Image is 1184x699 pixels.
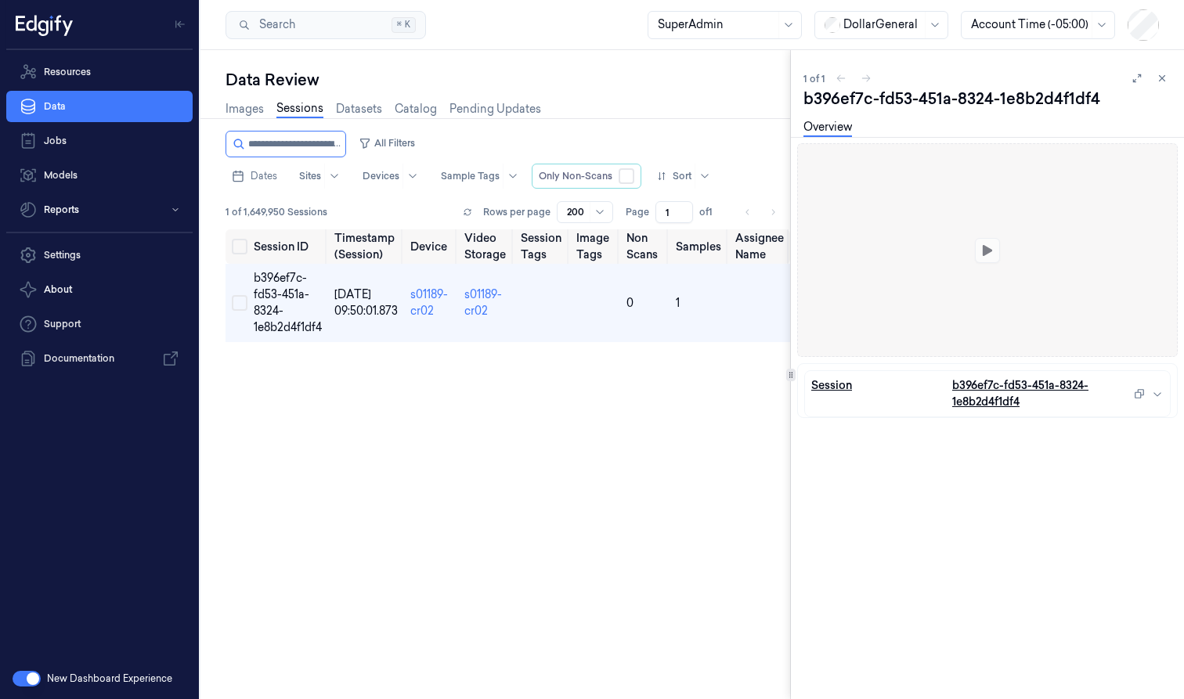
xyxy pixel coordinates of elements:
[626,205,649,219] span: Page
[570,229,620,264] th: Image Tags
[6,194,193,225] button: Reports
[699,205,724,219] span: of 1
[803,72,825,85] span: 1 of 1
[334,287,398,318] span: [DATE] 09:50:01.873
[514,229,570,264] th: Session Tags
[803,88,1171,110] div: b396ef7c-fd53-451a-8324-1e8b2d4f1df4
[952,377,1124,410] span: b396ef7c-fd53-451a-8324-1e8b2d4f1df4
[6,125,193,157] a: Jobs
[6,160,193,191] a: Models
[539,169,612,183] span: Only Non-Scans
[276,100,323,118] a: Sessions
[253,16,295,33] span: Search
[232,295,247,311] button: Select row
[6,308,193,340] a: Support
[811,377,952,410] div: Session
[404,229,458,264] th: Device
[226,69,790,91] div: Data Review
[6,240,193,271] a: Settings
[729,229,790,264] th: Assignee Name
[352,131,421,156] button: All Filters
[449,101,541,117] a: Pending Updates
[395,101,437,117] a: Catalog
[6,274,193,305] button: About
[226,101,264,117] a: Images
[6,91,193,122] a: Data
[410,287,448,318] a: s01189-cr02
[6,343,193,374] a: Documentation
[737,201,784,223] nav: pagination
[676,296,680,310] span: 1
[336,101,382,117] a: Datasets
[328,229,404,264] th: Timestamp (Session)
[226,205,327,219] span: 1 of 1,649,950 Sessions
[226,11,426,39] button: Search⌘K
[805,371,1170,416] button: Sessionb396ef7c-fd53-451a-8324-1e8b2d4f1df4
[803,119,852,137] a: Overview
[626,296,634,310] span: 0
[6,56,193,88] a: Resources
[458,229,514,264] th: Video Storage
[251,169,277,183] span: Dates
[464,287,502,318] a: s01189-cr02
[247,229,328,264] th: Session ID
[254,271,322,334] span: b396ef7c-fd53-451a-8324-1e8b2d4f1df4
[226,164,283,189] button: Dates
[232,239,247,254] button: Select all
[620,229,670,264] th: Non Scans
[168,12,193,37] button: Toggle Navigation
[670,229,729,264] th: Samples
[483,205,550,219] p: Rows per page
